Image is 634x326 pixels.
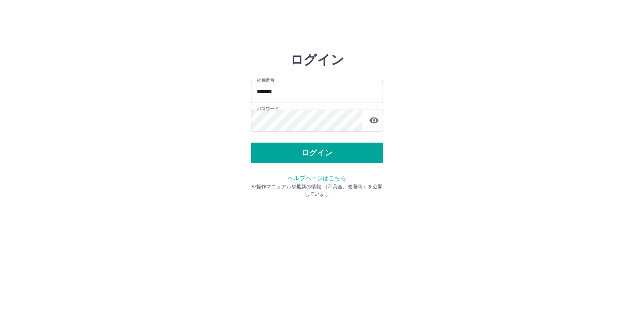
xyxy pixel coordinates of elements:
button: ログイン [251,143,383,163]
label: 社員番号 [257,77,274,83]
h2: ログイン [290,52,344,68]
p: ※操作マニュアルや最新の情報 （不具合、改善等）を公開しています [251,183,383,198]
label: パスワード [257,106,279,112]
a: ヘルプページはこちら [288,175,346,181]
